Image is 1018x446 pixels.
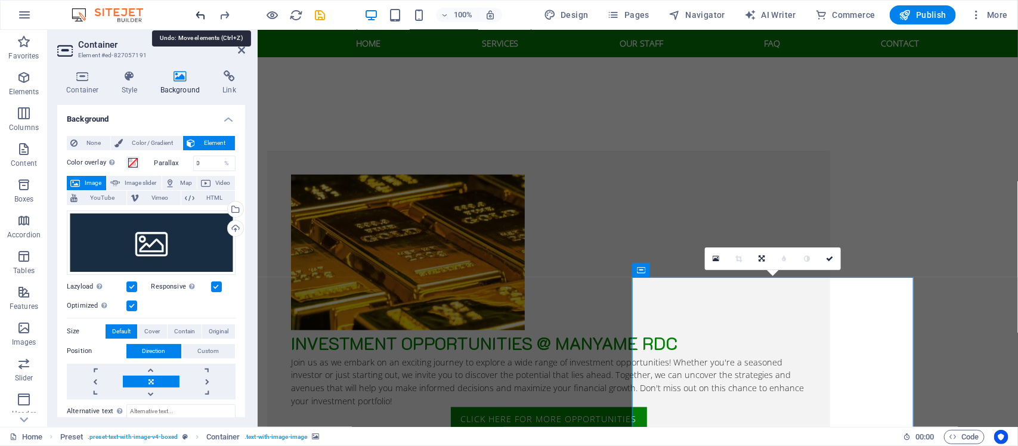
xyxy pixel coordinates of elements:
[67,210,236,275] div: img-small.jpg
[179,176,193,190] span: Map
[214,176,231,190] span: Video
[67,136,110,150] button: None
[127,191,180,205] button: Vimeo
[744,9,796,21] span: AI Writer
[67,191,126,205] button: YouTube
[143,191,177,205] span: Vimeo
[7,230,41,240] p: Accordion
[13,266,35,275] p: Tables
[78,39,245,50] h2: Container
[67,156,126,170] label: Color overlay
[138,324,166,339] button: Cover
[88,430,178,444] span: . preset-text-with-image-v4-boxed
[67,344,126,358] label: Position
[151,70,214,95] h4: Background
[182,344,235,358] button: Custom
[815,9,875,21] span: Commerce
[81,191,123,205] span: YouTube
[67,299,126,313] label: Optimized
[143,344,166,358] span: Direction
[949,430,979,444] span: Code
[194,8,208,22] button: undo
[126,136,179,150] span: Color / Gradient
[162,176,197,190] button: Map
[669,9,725,21] span: Navigator
[213,70,245,95] h4: Link
[903,430,935,444] h6: Session time
[915,430,934,444] span: 00 00
[67,176,106,190] button: Image
[218,8,232,22] button: redo
[60,430,83,444] span: Click to select. Double-click to edit
[198,191,231,205] span: HTML
[8,51,39,61] p: Favorites
[705,247,728,270] a: Select files from the file manager, stock photos, or upload file(s)
[924,432,926,441] span: :
[209,324,228,339] span: Original
[218,8,232,22] i: Redo: Delete elements (Ctrl+Y, ⌘+Y)
[107,176,161,190] button: Image slider
[168,324,202,339] button: Contain
[15,373,33,383] p: Slider
[890,5,956,24] button: Publish
[57,105,245,126] h4: Background
[83,176,103,190] span: Image
[57,70,113,95] h4: Container
[454,8,473,22] h6: 100%
[106,324,137,339] button: Default
[544,9,589,21] span: Design
[12,337,36,347] p: Images
[181,191,235,205] button: HTML
[9,123,39,132] p: Columns
[60,430,320,444] nav: breadcrumb
[69,8,158,22] img: Editor Logo
[113,70,151,95] h4: Style
[796,247,818,270] a: Greyscale
[14,194,34,204] p: Boxes
[810,5,880,24] button: Commerce
[436,8,478,22] button: 100%
[994,430,1008,444] button: Usercentrics
[182,433,188,440] i: This element is a customizable preset
[313,8,327,22] button: save
[485,10,496,20] i: On resize automatically adjust zoom level to fit chosen device.
[81,136,107,150] span: None
[12,409,36,419] p: Header
[539,5,593,24] button: Design
[312,433,319,440] i: This element contains a background
[154,160,193,166] label: Parallax
[739,5,801,24] button: AI Writer
[123,176,157,190] span: Image slider
[218,156,235,171] div: %
[970,9,1008,21] span: More
[198,344,219,358] span: Custom
[818,247,841,270] a: Confirm ( Ctrl ⏎ )
[174,324,195,339] span: Contain
[899,9,946,21] span: Publish
[608,9,649,21] span: Pages
[11,159,37,168] p: Content
[67,404,126,419] label: Alternative text
[750,247,773,270] a: Change orientation
[78,50,221,61] h3: Element #ed-827057191
[944,430,985,444] button: Code
[539,5,593,24] div: Design (Ctrl+Alt+Y)
[206,430,240,444] span: Click to select. Double-click to edit
[67,280,126,294] label: Lazyload
[289,8,304,22] button: reload
[245,430,307,444] span: . text-with-image-image
[773,247,796,270] a: Blur
[126,344,181,358] button: Direction
[197,176,235,190] button: Video
[183,136,235,150] button: Element
[199,136,231,150] span: Element
[314,8,327,22] i: Save (Ctrl+S)
[126,404,236,419] input: Alternative text...
[112,324,131,339] span: Default
[144,324,160,339] span: Cover
[67,324,106,339] label: Size
[111,136,182,150] button: Color / Gradient
[10,302,38,311] p: Features
[9,87,39,97] p: Elements
[151,280,211,294] label: Responsive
